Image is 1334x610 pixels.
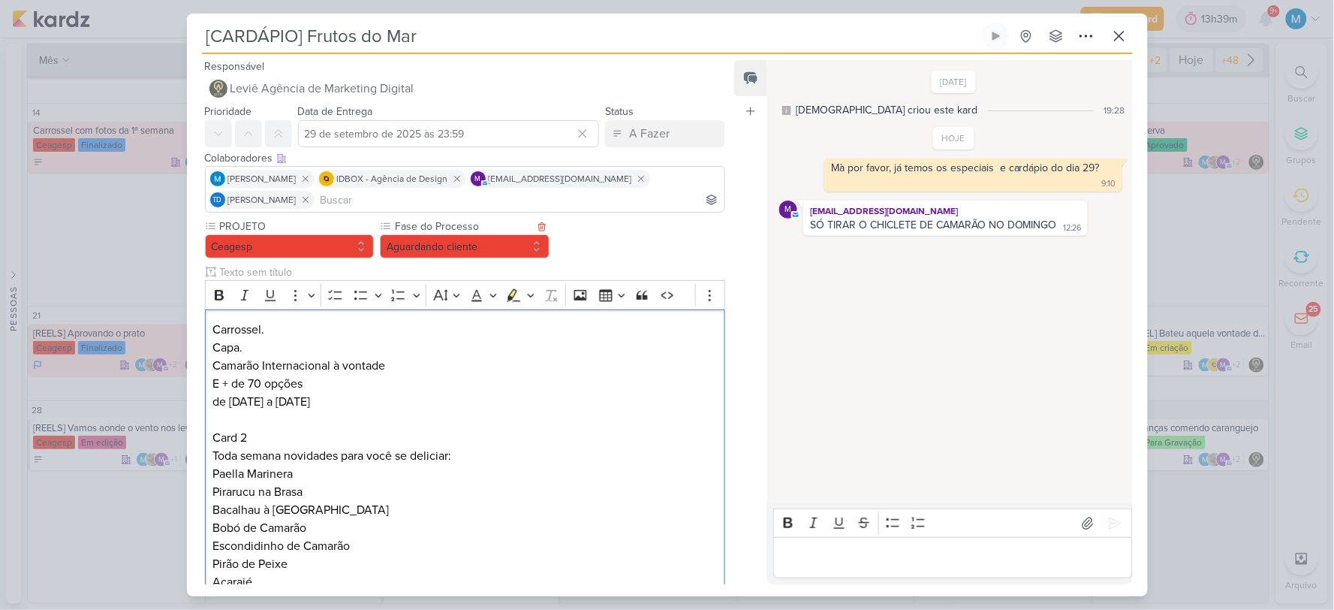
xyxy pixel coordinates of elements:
p: Paella Marinera Pirarucu na Brasa Bacalhau à [GEOGRAPHIC_DATA] Bobó de Camarão Escondidinho de Ca... [212,465,717,573]
label: Status [605,105,634,118]
span: [PERSON_NAME] [228,172,297,186]
img: Leviê Agência de Marketing Digital [209,80,227,98]
p: m [785,206,792,214]
div: mlegnaioli@gmail.com [471,171,486,186]
span: IDBOX - Agência de Design [337,172,448,186]
p: de [DATE] a [DATE] Card 2 [212,393,717,447]
div: [DEMOGRAPHIC_DATA] criou este kard [796,102,977,118]
div: [EMAIL_ADDRESS][DOMAIN_NAME] [806,204,1085,219]
button: Aguardando cliente [380,234,550,258]
label: Fase do Processo [393,219,533,234]
label: Responsável [205,60,265,73]
div: SÓ TIRAR O CHICLETE DE CAMARÃO NO DOMINGO [810,219,1057,231]
p: m [475,176,481,183]
span: Leviê Agência de Marketing Digital [230,80,414,98]
div: mlegnaioli@gmail.com [779,201,797,219]
input: Buscar [318,191,722,209]
p: Capa. [212,339,717,357]
input: Kard Sem Título [202,23,980,50]
div: Thais de carvalho [210,192,225,207]
label: Data de Entrega [298,105,373,118]
div: Ligar relógio [990,30,1002,42]
p: Toda semana novidades para você se deliciar: [212,447,717,465]
label: PROJETO [218,219,375,234]
div: Editor toolbar [205,280,726,310]
div: Colaboradores [205,150,726,166]
div: Editor editing area: main [773,537,1132,578]
p: Carrossel. [212,321,717,339]
img: IDBOX - Agência de Design [319,171,334,186]
span: [EMAIL_ADDRESS][DOMAIN_NAME] [489,172,632,186]
div: A Fazer [629,125,670,143]
button: Ceagesp [205,234,375,258]
div: 12:26 [1064,222,1082,234]
div: 19:28 [1104,104,1125,117]
span: [PERSON_NAME] [228,193,297,207]
img: MARIANA MIRANDA [210,171,225,186]
input: Texto sem título [217,264,726,280]
button: A Fazer [605,120,725,147]
label: Prioridade [205,105,252,118]
input: Select a date [298,120,600,147]
button: Leviê Agência de Marketing Digital [205,75,726,102]
p: Td [213,197,222,204]
div: Editor toolbar [773,509,1132,538]
div: 9:10 [1102,178,1116,190]
div: Mà por favor, já temos os especiais e cardápio do dia 29? [831,162,1100,174]
p: Camarão Internacional à vontade E + de 70 opções [212,357,717,393]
